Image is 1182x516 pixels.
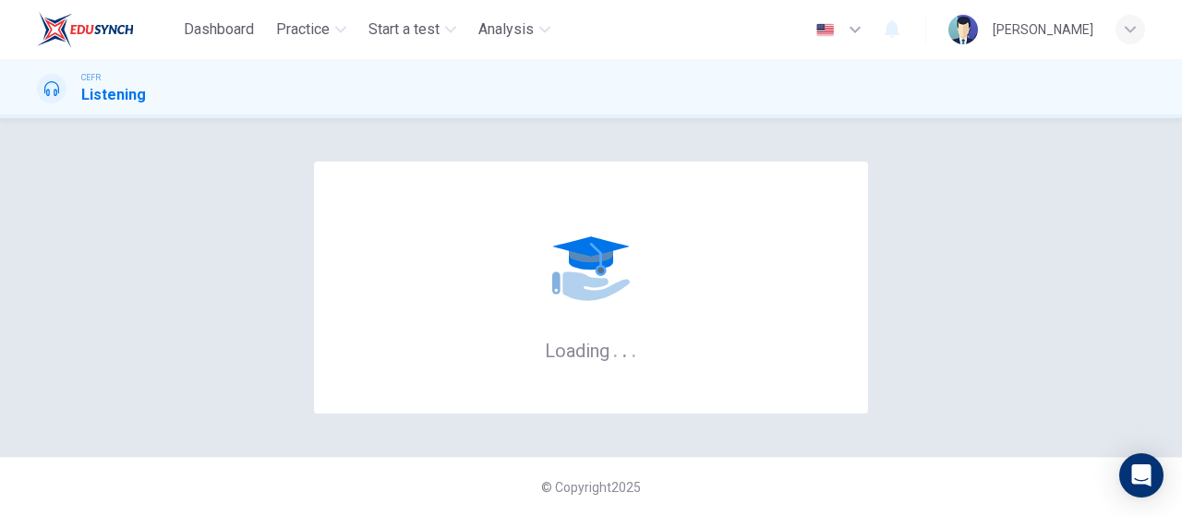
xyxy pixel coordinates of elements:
span: Start a test [368,18,440,41]
h6: . [621,333,628,364]
span: Practice [276,18,330,41]
h6: Loading [545,338,637,362]
button: Start a test [361,13,464,46]
span: Analysis [478,18,534,41]
button: Practice [269,13,354,46]
h1: Listening [81,84,146,106]
button: Dashboard [176,13,261,46]
span: CEFR [81,71,101,84]
span: Dashboard [184,18,254,41]
button: Analysis [471,13,558,46]
div: Open Intercom Messenger [1119,453,1164,498]
img: en [814,23,837,37]
h6: . [612,333,619,364]
a: EduSynch logo [37,11,176,48]
span: © Copyright 2025 [541,480,641,495]
img: Profile picture [948,15,978,44]
img: EduSynch logo [37,11,134,48]
h6: . [631,333,637,364]
div: [PERSON_NAME] [993,18,1093,41]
